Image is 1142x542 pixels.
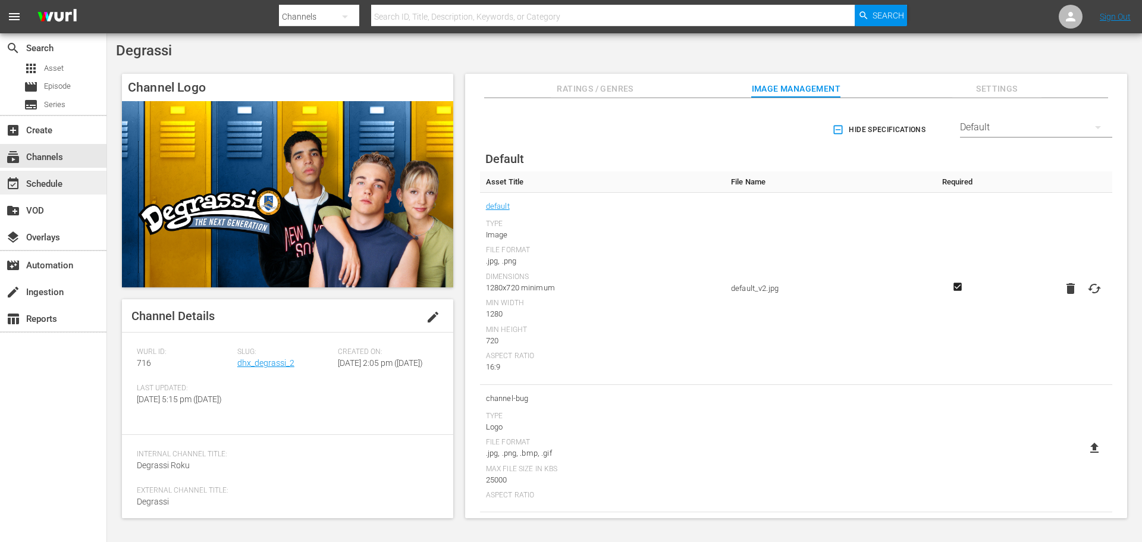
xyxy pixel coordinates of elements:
[486,438,719,447] div: File Format
[122,101,453,287] img: Degrassi
[122,74,453,101] h4: Channel Logo
[137,450,432,459] span: Internal Channel Title:
[6,203,20,218] span: VOD
[1100,12,1131,21] a: Sign Out
[24,80,38,94] span: Episode
[24,98,38,112] span: Series
[137,347,231,357] span: Wurl ID:
[6,312,20,326] span: Reports
[137,384,231,393] span: Last Updated:
[480,171,725,193] th: Asset Title
[338,358,423,368] span: [DATE] 2:05 pm ([DATE])
[486,491,719,500] div: Aspect Ratio
[960,111,1112,144] div: Default
[44,80,71,92] span: Episode
[486,361,719,373] div: 16:9
[44,62,64,74] span: Asset
[486,447,719,459] div: .jpg, .png, .bmp, .gif
[7,10,21,24] span: menu
[24,61,38,76] span: Asset
[486,282,719,294] div: 1280x720 minimum
[131,309,215,323] span: Channel Details
[952,82,1041,96] span: Settings
[137,497,169,506] span: Degrassi
[6,41,20,55] span: Search
[237,358,294,368] a: dhx_degrassi_2
[486,255,719,267] div: .jpg, .png
[950,281,965,292] svg: Required
[725,193,931,385] td: default_v2.jpg
[830,113,930,146] button: Hide Specifications
[486,465,719,474] div: Max File Size In Kbs
[486,412,719,421] div: Type
[486,474,719,486] div: 25000
[237,347,332,357] span: Slug:
[486,299,719,308] div: Min Width
[486,352,719,361] div: Aspect Ratio
[6,230,20,245] span: Overlays
[834,124,925,136] span: Hide Specifications
[6,285,20,299] span: Ingestion
[486,335,719,347] div: 720
[931,171,983,193] th: Required
[6,150,20,164] span: Channels
[419,303,447,331] button: edit
[751,82,840,96] span: Image Management
[486,391,719,406] span: channel-bug
[486,229,719,241] div: Image
[855,5,907,26] button: Search
[137,460,190,470] span: Degrassi Roku
[426,310,440,324] span: edit
[873,5,904,26] span: Search
[44,99,65,111] span: Series
[116,42,172,59] span: Degrassi
[486,199,510,214] a: default
[725,171,931,193] th: File Name
[486,246,719,255] div: File Format
[486,272,719,282] div: Dimensions
[338,347,432,357] span: Created On:
[486,220,719,229] div: Type
[29,3,86,31] img: ans4CAIJ8jUAAAAAAAAAAAAAAAAAAAAAAAAgQb4GAAAAAAAAAAAAAAAAAAAAAAAAJMjXAAAAAAAAAAAAAAAAAAAAAAAAgAT5G...
[486,308,719,320] div: 1280
[486,325,719,335] div: Min Height
[137,358,151,368] span: 716
[486,421,719,433] div: Logo
[6,258,20,272] span: Automation
[486,518,719,534] span: Bits Tile
[551,82,640,96] span: Ratings / Genres
[6,177,20,191] span: Schedule
[6,123,20,137] span: Create
[485,152,524,166] span: Default
[137,394,222,404] span: [DATE] 5:15 pm ([DATE])
[137,486,432,496] span: External Channel Title:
